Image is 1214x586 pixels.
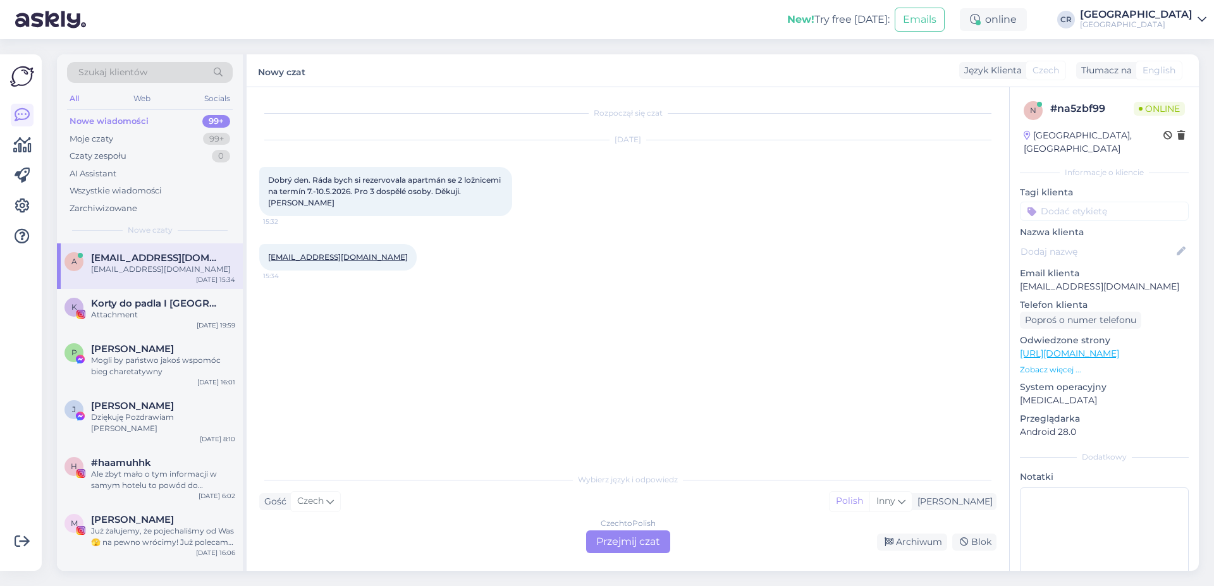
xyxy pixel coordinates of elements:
[1020,394,1189,407] p: [MEDICAL_DATA]
[1033,64,1059,77] span: Czech
[1020,470,1189,484] p: Notatki
[1020,202,1189,221] input: Dodać etykietę
[91,343,174,355] span: Paweł Tcho
[70,168,116,180] div: AI Assistant
[1020,167,1189,178] div: Informacje o kliencie
[202,115,230,128] div: 99+
[91,457,151,468] span: #haamuhhk
[268,175,503,207] span: Dobrý den. Ráda bych si rezervovala apartmán se 2 ložnicemi na termín 7.-10.5.2026. Pro 3 dospělé...
[1024,129,1163,156] div: [GEOGRAPHIC_DATA], [GEOGRAPHIC_DATA]
[196,275,235,284] div: [DATE] 15:34
[830,492,869,511] div: Polish
[1020,348,1119,359] a: [URL][DOMAIN_NAME]
[1020,298,1189,312] p: Telefon klienta
[601,518,656,529] div: Czech to Polish
[263,217,310,226] span: 15:32
[1020,186,1189,199] p: Tagi klienta
[258,62,305,79] label: Nowy czat
[912,495,993,508] div: [PERSON_NAME]
[259,495,286,508] div: Gość
[259,107,996,119] div: Rozpoczął się czat
[202,90,233,107] div: Socials
[1050,101,1134,116] div: # na5zbf99
[72,405,76,414] span: J
[1020,226,1189,239] p: Nazwa klienta
[877,534,947,551] div: Archiwum
[895,8,945,32] button: Emails
[203,133,230,145] div: 99+
[91,355,235,377] div: Mogli by państwo jakoś wspomóc bieg charetatywny
[1080,9,1193,20] div: [GEOGRAPHIC_DATA]
[1080,9,1206,30] a: [GEOGRAPHIC_DATA][GEOGRAPHIC_DATA]
[71,461,77,471] span: h
[1020,425,1189,439] p: Android 28.0
[952,534,996,551] div: Blok
[196,548,235,558] div: [DATE] 16:06
[1134,102,1185,116] span: Online
[91,298,223,309] span: Korty do padla I Szczecin
[1080,20,1193,30] div: [GEOGRAPHIC_DATA]
[71,257,77,266] span: a
[1020,412,1189,425] p: Przeglądarka
[1020,280,1189,293] p: [EMAIL_ADDRESS][DOMAIN_NAME]
[199,491,235,501] div: [DATE] 6:02
[131,90,153,107] div: Web
[876,495,895,506] span: Inny
[10,64,34,89] img: Askly Logo
[70,133,113,145] div: Moje czaty
[263,271,310,281] span: 15:34
[297,494,324,508] span: Czech
[197,320,235,330] div: [DATE] 19:59
[1020,381,1189,394] p: System operacyjny
[787,12,890,27] div: Try free [DATE]:
[70,202,137,215] div: Zarchiwizowane
[91,400,174,412] span: Jacek Dubicki
[128,224,173,236] span: Nowe czaty
[91,468,235,491] div: Ale zbyt mało o tym informacji w samym hotelu to powód do chwalenia się 😄
[91,252,223,264] span: amrkriz@seznam.cz
[1020,312,1141,329] div: Poproś o numer telefonu
[91,264,235,275] div: [EMAIL_ADDRESS][DOMAIN_NAME]
[91,525,235,548] div: Już żałujemy, że pojechaliśmy od Was 🫣 na pewno wrócimy! Już polecamy znajomym i rodzinie to miej...
[71,518,78,528] span: M
[212,150,230,162] div: 0
[1021,245,1174,259] input: Dodaj nazwę
[67,90,82,107] div: All
[959,64,1022,77] div: Język Klienta
[960,8,1027,31] div: online
[71,302,77,312] span: K
[1020,334,1189,347] p: Odwiedzone strony
[1030,106,1036,115] span: n
[200,434,235,444] div: [DATE] 8:10
[259,474,996,485] div: Wybierz język i odpowiedz
[197,377,235,387] div: [DATE] 16:01
[1020,267,1189,280] p: Email klienta
[1143,64,1175,77] span: English
[268,252,408,262] a: [EMAIL_ADDRESS][DOMAIN_NAME]
[70,115,149,128] div: Nowe wiadomości
[70,185,162,197] div: Wszystkie wiadomości
[586,530,670,553] div: Przejmij czat
[91,412,235,434] div: Dziękuję Pozdrawiam [PERSON_NAME]
[1020,451,1189,463] div: Dodatkowy
[259,134,996,145] div: [DATE]
[1057,11,1075,28] div: CR
[71,348,77,357] span: P
[1076,64,1132,77] div: Tłumacz na
[1020,364,1189,375] p: Zobacz więcej ...
[91,514,174,525] span: Monika Adamczak-Malinowska
[91,309,235,320] div: Attachment
[78,66,147,79] span: Szukaj klientów
[70,150,126,162] div: Czaty zespołu
[787,13,814,25] b: New!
